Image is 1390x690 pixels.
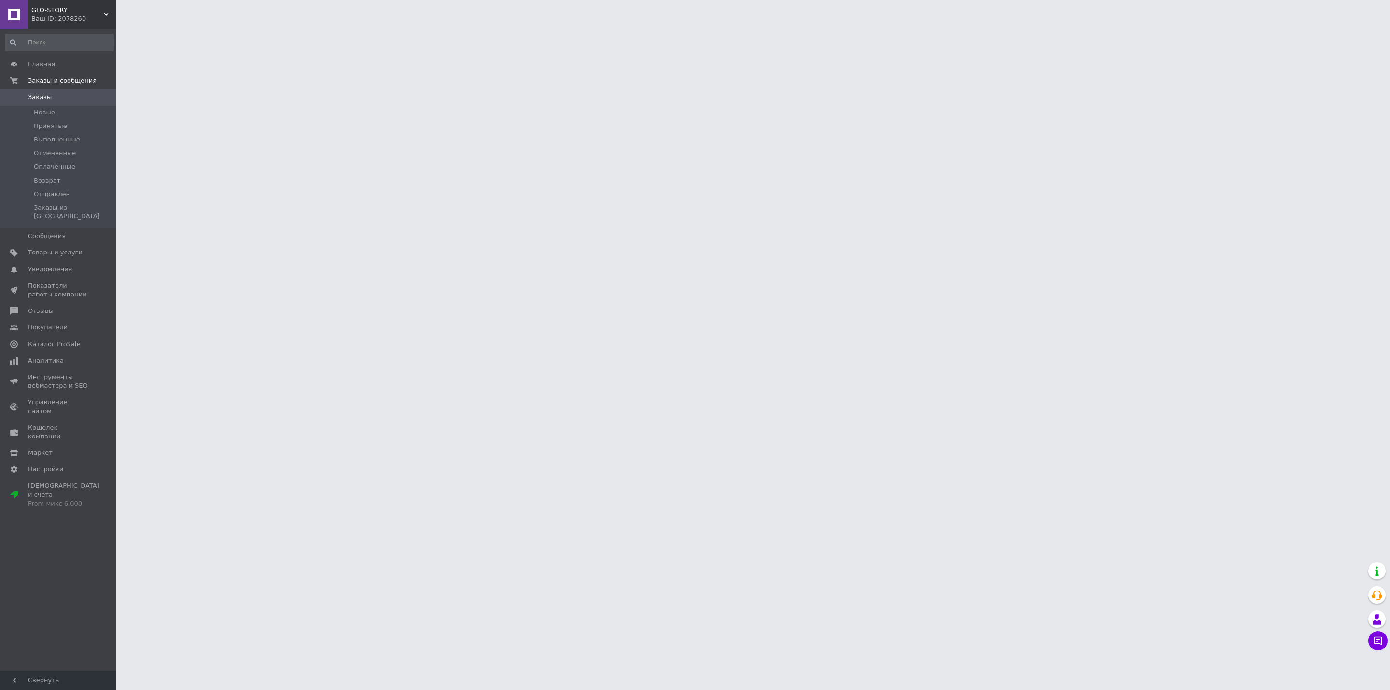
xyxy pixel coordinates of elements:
span: Главная [28,60,55,69]
span: Заказы из [GEOGRAPHIC_DATA] [34,203,113,221]
input: Поиск [5,34,114,51]
button: Чат с покупателем [1368,631,1388,650]
span: Показатели работы компании [28,282,89,299]
span: Каталог ProSale [28,340,80,349]
span: Аналитика [28,356,64,365]
div: Ваш ID: 2078260 [31,14,116,23]
span: Уведомления [28,265,72,274]
span: Принятые [34,122,67,130]
span: GLO-STORY [31,6,104,14]
span: Возврат [34,176,60,185]
span: Кошелек компании [28,423,89,441]
span: Оплаченные [34,162,75,171]
span: [DEMOGRAPHIC_DATA] и счета [28,481,99,508]
span: Отправлен [34,190,70,198]
span: Заказы [28,93,52,101]
span: Настройки [28,465,63,474]
span: Отмененные [34,149,76,157]
span: Заказы и сообщения [28,76,97,85]
div: Prom микс 6 000 [28,499,99,508]
span: Товары и услуги [28,248,83,257]
span: Новые [34,108,55,117]
span: Покупатели [28,323,68,332]
span: Сообщения [28,232,66,240]
span: Управление сайтом [28,398,89,415]
span: Инструменты вебмастера и SEO [28,373,89,390]
span: Отзывы [28,307,54,315]
span: Маркет [28,449,53,457]
span: Выполненные [34,135,80,144]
